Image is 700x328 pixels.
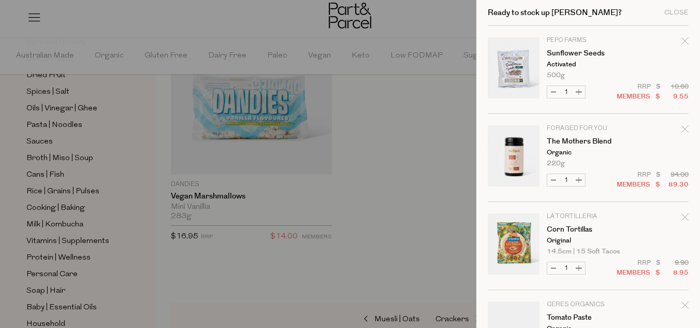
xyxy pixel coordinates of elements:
p: Original [547,237,627,244]
div: Close [664,9,689,16]
h2: Ready to stock up [PERSON_NAME]? [488,9,622,17]
a: Tomato Paste [547,314,627,321]
p: Activated [547,61,627,68]
a: Corn Tortillas [547,226,627,233]
div: Remove Sunflower Seeds [681,36,689,50]
div: Remove Tomato Paste [681,300,689,314]
a: The Mothers Blend [547,138,627,145]
span: 14.5cm | 15 Soft Tacos [547,248,620,255]
input: QTY Sunflower Seeds [560,86,573,98]
p: La Tortilleria [547,213,627,220]
a: Sunflower Seeds [547,50,627,57]
p: Organic [547,149,627,156]
p: Foraged For You [547,125,627,132]
div: Remove The Mothers Blend [681,124,689,138]
input: QTY Corn Tortillas [560,262,573,274]
span: 500g [547,72,565,79]
input: QTY The Mothers Blend [560,174,573,186]
p: Ceres Organics [547,302,627,308]
div: Remove Corn Tortillas [681,212,689,226]
span: 220g [547,160,565,167]
p: Pepo Farms [547,37,627,44]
